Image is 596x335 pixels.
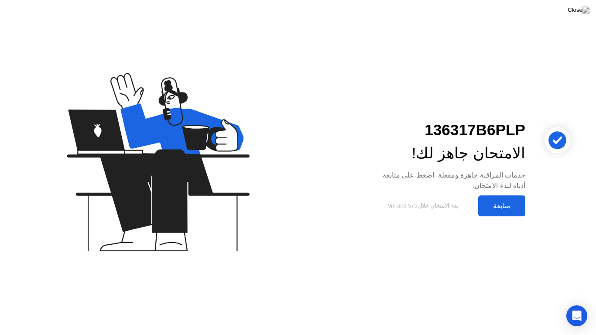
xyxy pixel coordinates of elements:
div: الامتحان جاهز لك! [371,142,525,165]
div: 136317B6PLP [371,119,525,142]
span: 9m and 57s [388,202,417,209]
button: بدء الامتحان خلال9m and 57s [371,198,474,214]
div: خدمات المراقبة جاهزة ومفعلة. اضغط على متابعة أدناه لبدء الامتحان. [371,170,525,191]
img: Close [568,7,589,14]
div: متابعة [481,202,523,210]
div: Open Intercom Messenger [566,305,587,326]
button: متابعة [478,195,525,216]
